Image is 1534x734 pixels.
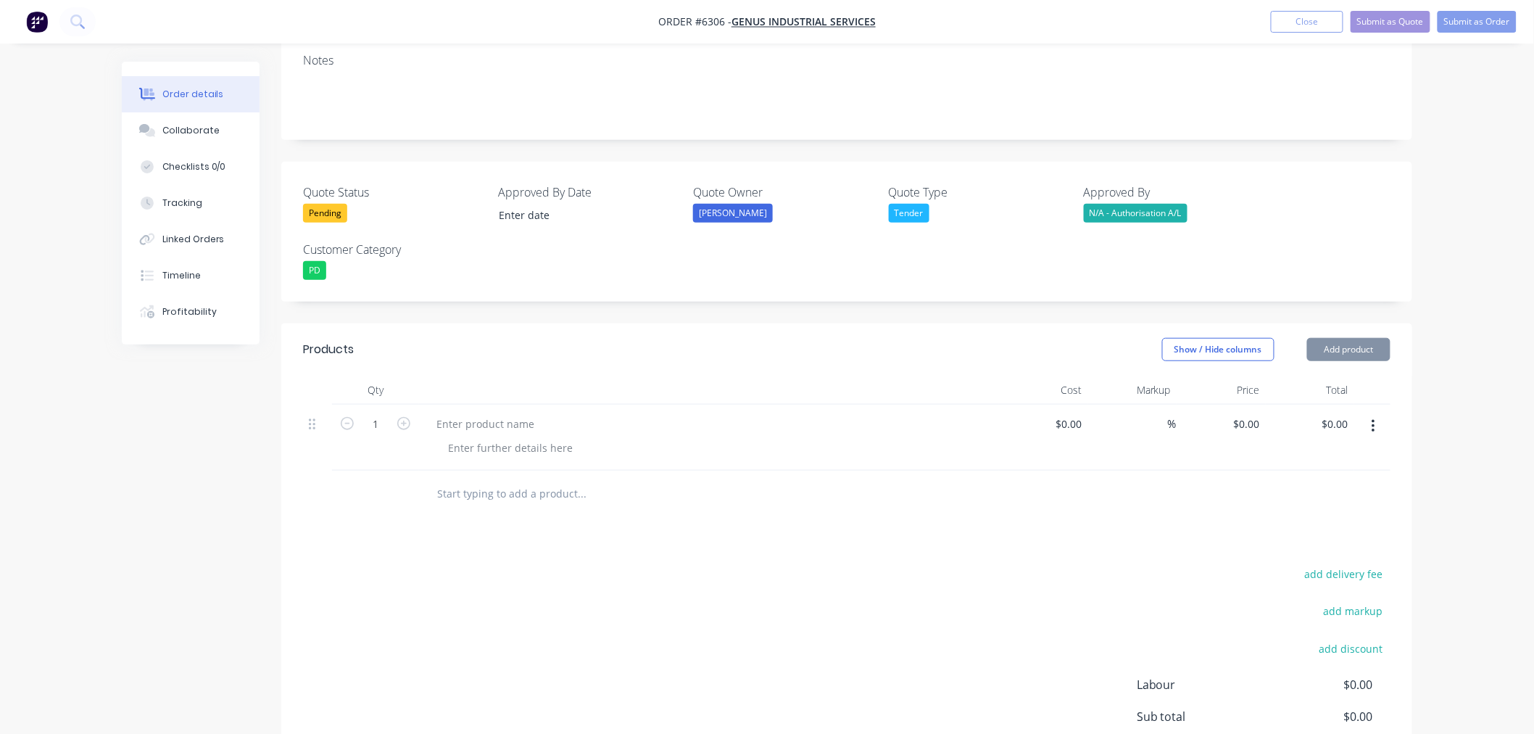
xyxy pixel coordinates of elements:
[1137,676,1266,693] span: Labour
[122,76,260,112] button: Order details
[122,112,260,149] button: Collaborate
[162,269,201,282] div: Timeline
[1266,708,1373,725] span: $0.00
[122,221,260,257] button: Linked Orders
[1088,376,1177,405] div: Markup
[1311,639,1390,659] button: add discount
[162,160,226,173] div: Checklists 0/0
[26,11,48,33] img: Factory
[122,185,260,221] button: Tracking
[332,376,419,405] div: Qty
[1438,11,1517,33] button: Submit as Order
[1351,11,1430,33] button: Submit as Quote
[436,479,726,508] input: Start typing to add a product...
[162,233,225,246] div: Linked Orders
[162,197,202,210] div: Tracking
[1084,204,1187,223] div: N/A - Authorisation A/L
[303,183,484,201] label: Quote Status
[658,15,731,29] span: Order #6306 -
[303,54,1390,67] div: Notes
[693,183,874,201] label: Quote Owner
[489,205,669,226] input: Enter date
[1137,708,1266,725] span: Sub total
[1271,11,1343,33] button: Close
[889,204,929,223] div: Tender
[889,183,1070,201] label: Quote Type
[1266,676,1373,693] span: $0.00
[999,376,1088,405] div: Cost
[303,241,484,258] label: Customer Category
[1162,338,1274,361] button: Show / Hide columns
[731,15,876,29] a: Genus Industrial Services
[122,149,260,185] button: Checklists 0/0
[303,261,326,280] div: PD
[1307,338,1390,361] button: Add product
[1177,376,1266,405] div: Price
[303,341,354,358] div: Products
[122,257,260,294] button: Timeline
[303,204,347,223] div: Pending
[162,305,217,318] div: Profitability
[498,183,679,201] label: Approved By Date
[1316,601,1390,621] button: add markup
[1266,376,1355,405] div: Total
[1168,416,1177,432] span: %
[162,88,224,101] div: Order details
[122,294,260,330] button: Profitability
[1297,564,1390,584] button: add delivery fee
[162,124,220,137] div: Collaborate
[693,204,773,223] div: [PERSON_NAME]
[1084,183,1265,201] label: Approved By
